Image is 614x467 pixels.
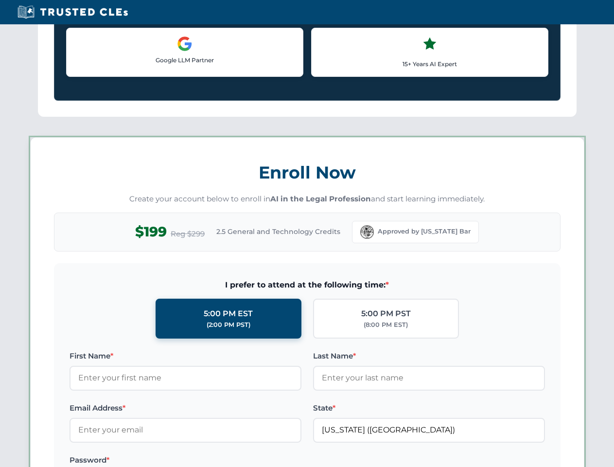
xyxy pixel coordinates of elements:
label: Last Name [313,350,545,362]
label: Password [70,454,301,466]
p: Create your account below to enroll in and start learning immediately. [54,194,561,205]
span: 2.5 General and Technology Credits [216,226,340,237]
input: Enter your last name [313,366,545,390]
div: 5:00 PM EST [204,307,253,320]
strong: AI in the Legal Profession [270,194,371,203]
p: Google LLM Partner [74,55,295,65]
div: (8:00 PM EST) [364,320,408,330]
p: 15+ Years AI Expert [319,59,540,69]
input: Florida (FL) [313,418,545,442]
img: Florida Bar [360,225,374,239]
span: I prefer to attend at the following time: [70,279,545,291]
div: (2:00 PM PST) [207,320,250,330]
input: Enter your email [70,418,301,442]
span: Approved by [US_STATE] Bar [378,227,471,236]
label: State [313,402,545,414]
div: 5:00 PM PST [361,307,411,320]
span: Reg $299 [171,228,205,240]
label: Email Address [70,402,301,414]
span: $199 [135,221,167,243]
label: First Name [70,350,301,362]
img: Google [177,36,193,52]
input: Enter your first name [70,366,301,390]
h3: Enroll Now [54,157,561,188]
img: Trusted CLEs [15,5,131,19]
